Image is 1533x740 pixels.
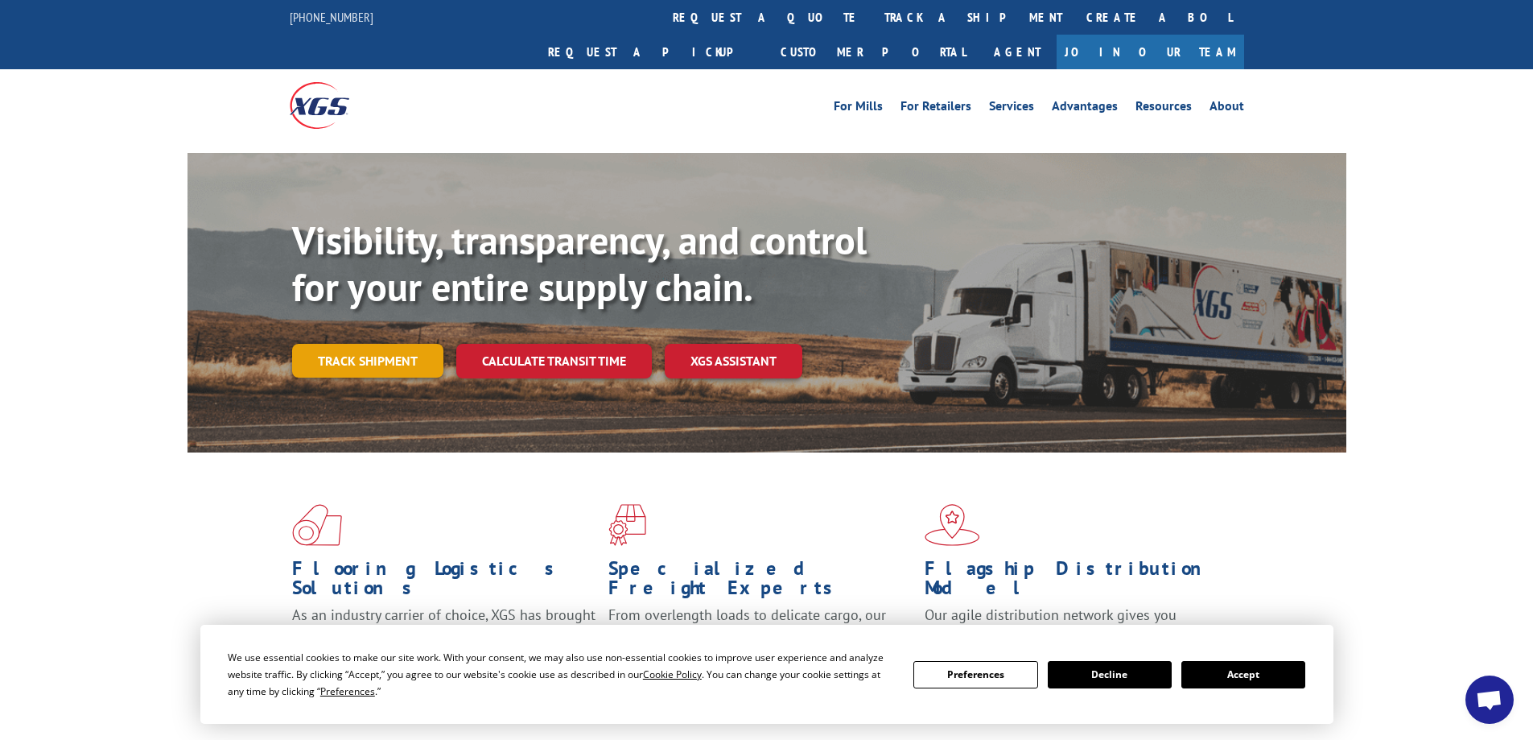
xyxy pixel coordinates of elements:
b: Visibility, transparency, and control for your entire supply chain. [292,215,867,312]
h1: Flagship Distribution Model [925,559,1229,606]
a: [PHONE_NUMBER] [290,9,373,25]
a: Resources [1135,100,1192,118]
a: XGS ASSISTANT [665,344,802,378]
a: About [1210,100,1244,118]
h1: Flooring Logistics Solutions [292,559,596,606]
a: Request a pickup [536,35,769,69]
a: For Mills [834,100,883,118]
span: Cookie Policy [643,668,702,681]
button: Decline [1048,661,1172,688]
a: Advantages [1052,100,1118,118]
button: Preferences [913,661,1037,688]
img: xgs-icon-flagship-distribution-model-red [925,504,980,546]
a: For Retailers [900,100,971,118]
div: We use essential cookies to make our site work. With your consent, we may also use non-essential ... [228,649,894,700]
span: As an industry carrier of choice, XGS has brought innovation and dedication to flooring logistics... [292,606,595,663]
a: Customer Portal [769,35,978,69]
span: Preferences [320,684,375,698]
a: Agent [978,35,1057,69]
img: xgs-icon-focused-on-flooring-red [608,504,646,546]
button: Accept [1181,661,1305,688]
div: Open chat [1465,676,1514,724]
span: Our agile distribution network gives you nationwide inventory management on demand. [925,606,1221,643]
a: Services [989,100,1034,118]
p: From overlength loads to delicate cargo, our experienced staff knows the best way to move your fr... [608,606,913,677]
a: Track shipment [292,344,443,378]
a: Join Our Team [1057,35,1244,69]
img: xgs-icon-total-supply-chain-intelligence-red [292,504,342,546]
div: Cookie Consent Prompt [200,625,1333,724]
a: Calculate transit time [456,344,652,378]
h1: Specialized Freight Experts [608,559,913,606]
